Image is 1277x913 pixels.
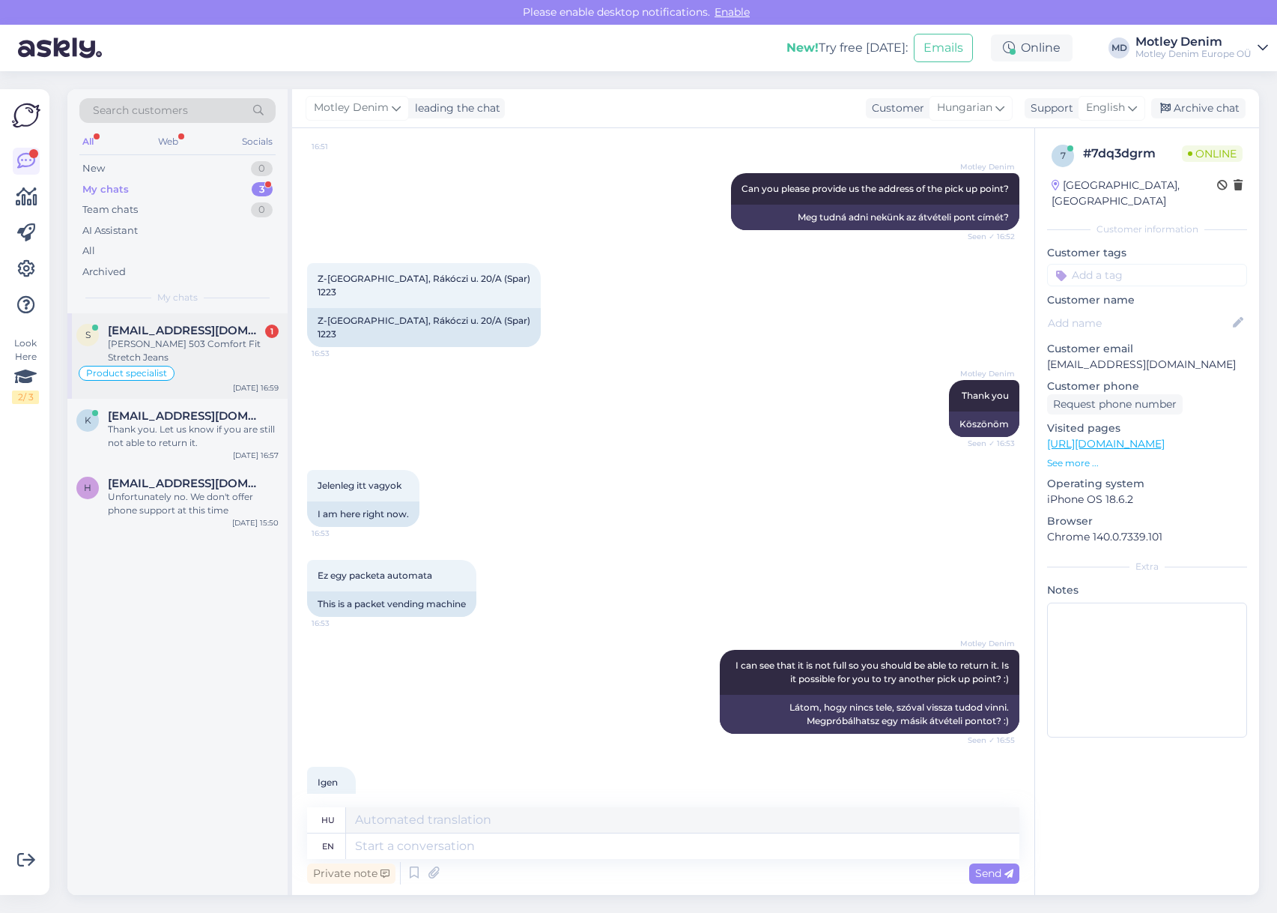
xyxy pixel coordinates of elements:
[1047,292,1247,308] p: Customer name
[1047,379,1247,394] p: Customer phone
[959,231,1015,242] span: Seen ✓ 16:52
[322,834,334,859] div: en
[1047,421,1247,436] p: Visited pages
[318,273,530,298] span: Z-[GEOGRAPHIC_DATA], Rákóczi u. 20/A (Spar) 1223
[991,34,1073,61] div: Online
[93,103,188,118] span: Search customers
[108,477,264,490] span: herve.laposte@orange.fr
[108,490,279,517] div: Unfortunately no. We don't offer phone support at this time
[959,438,1015,449] span: Seen ✓ 16:53
[914,34,973,62] button: Emails
[1135,48,1252,60] div: Motley Denim Europe OÜ
[312,618,368,629] span: 16:53
[239,132,276,151] div: Socials
[318,570,432,581] span: Ez egy packeta automata
[12,101,40,130] img: Askly Logo
[82,182,129,197] div: My chats
[314,100,389,116] span: Motley Denim
[82,161,105,176] div: New
[251,161,273,176] div: 0
[1047,456,1247,470] p: See more ...
[1047,560,1247,573] div: Extra
[1047,492,1247,507] p: iPhone OS 18.6.2
[409,100,500,116] div: leading the chat
[1135,36,1268,60] a: Motley DenimMotley Denim Europe OÜ
[1047,513,1247,529] p: Browser
[937,100,992,116] span: Hungarian
[1108,37,1129,58] div: MD
[312,141,368,152] span: 16:51
[233,450,279,461] div: [DATE] 16:57
[82,244,95,259] div: All
[735,660,1011,684] span: I can see that it is not full so you should be able to return it. Is it possible for you to try a...
[866,100,924,116] div: Customer
[1047,476,1247,492] p: Operating system
[959,161,1015,172] span: Motley Denim
[85,415,91,426] span: k
[307,308,541,347] div: Z-[GEOGRAPHIC_DATA], Rákóczi u. 20/A (Spar) 1223
[720,695,1019,734] div: Látom, hogy nincs tele, szóval vissza tudod vinni. Megpróbálhatsz egy másik átvételi pontot? :)
[1047,437,1165,451] a: [URL][DOMAIN_NAME]
[233,382,279,394] div: [DATE] 16:59
[307,864,395,884] div: Private note
[307,501,419,527] div: I am here right now.
[1047,394,1183,415] div: Request phone number
[1052,178,1217,209] div: [GEOGRAPHIC_DATA], [GEOGRAPHIC_DATA]
[318,480,401,491] span: Jelenleg itt vagyok
[786,39,908,57] div: Try free [DATE]:
[252,182,273,197] div: 3
[1182,145,1243,162] span: Online
[108,409,264,423] span: kemenesadam@gmail.com
[312,528,368,539] span: 16:53
[312,348,368,359] span: 16:53
[251,202,273,217] div: 0
[962,390,1009,401] span: Thank you
[975,867,1013,880] span: Send
[1151,98,1246,118] div: Archive chat
[1048,315,1230,331] input: Add name
[79,132,97,151] div: All
[157,291,198,304] span: My chats
[1047,357,1247,373] p: [EMAIL_ADDRESS][DOMAIN_NAME]
[82,202,138,217] div: Team chats
[1061,150,1066,161] span: 7
[959,368,1015,379] span: Motley Denim
[1047,529,1247,545] p: Chrome 140.0.7339.101
[786,40,819,55] b: New!
[1135,36,1252,48] div: Motley Denim
[108,423,279,450] div: Thank you. Let us know if you are still not able to return it.
[12,337,39,404] div: Look Here
[1086,100,1125,116] span: English
[108,337,279,364] div: [PERSON_NAME] 503 Comfort Fit Stretch Jeans
[1083,145,1182,163] div: # 7dq3dgrm
[1025,100,1073,116] div: Support
[1047,341,1247,357] p: Customer email
[265,325,279,338] div: 1
[12,391,39,404] div: 2 / 3
[86,369,167,378] span: Product specialist
[959,735,1015,746] span: Seen ✓ 16:55
[741,183,1009,194] span: Can you please provide us the address of the pick up point?
[1047,264,1247,286] input: Add a tag
[1047,582,1247,598] p: Notes
[108,324,264,337] span: samiaut74@gmail.com
[321,807,335,833] div: hu
[959,638,1015,649] span: Motley Denim
[82,223,138,238] div: AI Assistant
[84,482,91,493] span: h
[949,412,1019,437] div: Köszönöm
[318,777,338,788] span: Igen
[1047,245,1247,261] p: Customer tags
[155,132,181,151] div: Web
[731,205,1019,230] div: Meg tudná adni nekünk az átvételi pont címét?
[710,5,754,19] span: Enable
[85,329,91,340] span: s
[1047,223,1247,236] div: Customer information
[82,265,126,280] div: Archived
[232,517,279,528] div: [DATE] 15:50
[307,591,476,617] div: This is a packet vending machine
